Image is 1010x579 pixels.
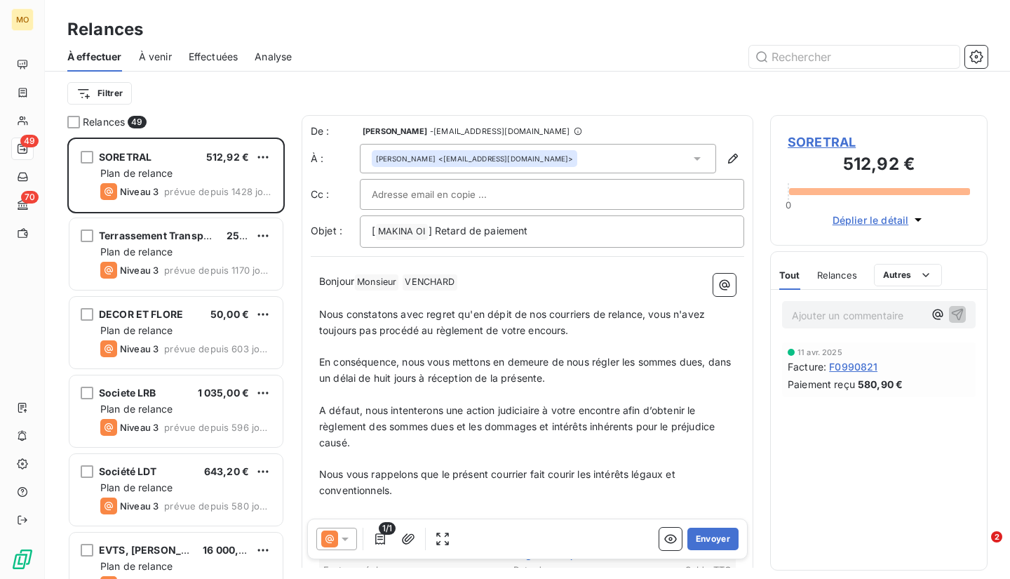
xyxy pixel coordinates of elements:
span: VENCHARD [403,274,457,291]
div: <[EMAIL_ADDRESS][DOMAIN_NAME]> [376,154,573,164]
div: MO [11,8,34,31]
span: Effectuées [189,50,238,64]
span: EVTS, [PERSON_NAME] [99,544,215,556]
span: Nous constatons avec regret qu'en dépit de nos courriers de relance, vous n'avez toujours pas pro... [319,308,708,336]
span: Plan de relance [100,403,173,415]
span: A défaut, nous intenterons une action judiciaire à votre encontre afin d’obtenir le règlement des... [319,404,718,448]
span: Facture : [788,359,826,374]
span: 16 000,00 € [203,544,261,556]
span: 49 [20,135,39,147]
th: Retard [459,563,595,578]
span: Bonjour [319,275,354,287]
span: À effectuer [67,50,122,64]
button: Envoyer [687,528,739,550]
span: De : [311,124,360,138]
span: Niveau 3 [120,343,159,354]
span: [ [372,225,375,237]
span: [PERSON_NAME] [376,154,436,164]
span: DECOR ET FLORE [99,308,183,320]
span: Niveau 3 [120,265,159,276]
div: grid [67,138,285,579]
span: prévue depuis 603 jours [164,343,271,354]
span: prévue depuis 1428 jours [164,186,271,197]
span: 580,90 € [858,377,903,392]
span: Niveau 3 [120,422,159,433]
span: Plan de relance [100,560,173,572]
span: F0990821 [829,359,877,374]
span: Objet : [311,225,342,237]
span: Analyse [255,50,292,64]
span: 2 [991,531,1002,543]
h3: Relances [67,17,143,42]
span: prévue depuis 580 jours [164,500,271,512]
span: Plan de relance [100,481,173,493]
button: Filtrer [67,82,132,105]
a: 49 [11,138,33,160]
th: Solde TTC [597,563,732,578]
span: [PERSON_NAME] [363,127,427,135]
span: Terrassement Transport [PERSON_NAME] [99,229,304,241]
span: Tout [779,269,800,281]
span: SORETRAL [788,133,970,152]
span: 11 avr. 2025 [797,348,842,357]
span: 49 [128,116,146,128]
span: 643,20 € [204,465,249,477]
h3: 512,92 € [788,152,970,180]
a: 70 [11,194,33,216]
th: Factures échues [323,563,458,578]
span: Paiement reçu [788,377,855,392]
span: 50,00 € [210,308,249,320]
span: prévue depuis 1170 jours [164,265,271,276]
span: 1 035,00 € [198,387,250,399]
span: À venir [139,50,172,64]
span: Relances [83,115,125,129]
span: Plan de relance [100,324,173,336]
span: Société LDT [99,465,157,477]
span: 1/1 [379,522,396,535]
img: Logo LeanPay [11,548,34,571]
iframe: Intercom live chat [962,531,996,565]
span: ] Retard de paiement [429,225,528,237]
span: Plan de relance [100,246,173,258]
button: Déplier le détail [828,212,930,228]
label: Cc : [311,187,360,201]
span: 512,92 € [206,151,249,163]
span: En conséquence, nous vous mettons en demeure de nous régler les sommes dues, dans un délai de hui... [319,356,734,384]
span: Déplier le détail [833,213,909,227]
span: - [EMAIL_ADDRESS][DOMAIN_NAME] [430,127,570,135]
input: Adresse email en copie ... [372,184,523,205]
span: Niveau 3 [120,186,159,197]
span: prévue depuis 596 jours [164,422,271,433]
span: Societe LRB [99,387,156,399]
span: Niveau 3 [120,500,159,512]
button: Autres [874,264,942,286]
input: Rechercher [749,46,959,68]
span: MAKINA OI [376,224,427,240]
span: 0 [786,199,791,211]
span: Monsieur [355,274,398,291]
span: 251,13 € [227,229,267,241]
span: Nous vous rappelons que le présent courrier fait courir les intérêts légaux et conventionnels. [319,468,678,496]
label: À : [311,152,360,166]
span: 70 [21,191,39,204]
span: Meilleures salutations [319,517,419,528]
span: Plan de relance [100,167,173,179]
span: SORETRAL [99,151,151,163]
span: Relances [817,269,857,281]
